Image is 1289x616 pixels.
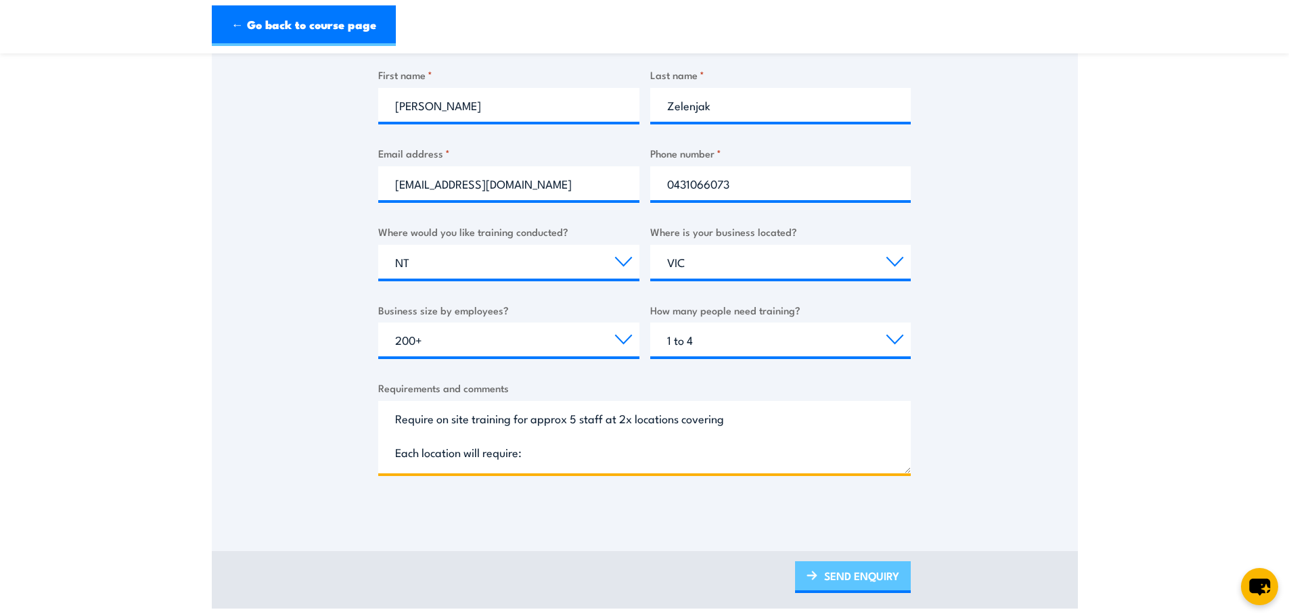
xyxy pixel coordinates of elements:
[650,224,911,239] label: Where is your business located?
[378,302,639,318] label: Business size by employees?
[650,67,911,82] label: Last name
[212,5,396,46] a: ← Go back to course page
[378,145,639,161] label: Email address
[378,224,639,239] label: Where would you like training conducted?
[378,380,911,396] label: Requirements and comments
[1241,568,1278,605] button: chat-button
[650,302,911,318] label: How many people need training?
[378,67,639,82] label: First name
[650,145,911,161] label: Phone number
[795,561,911,593] a: SEND ENQUIRY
